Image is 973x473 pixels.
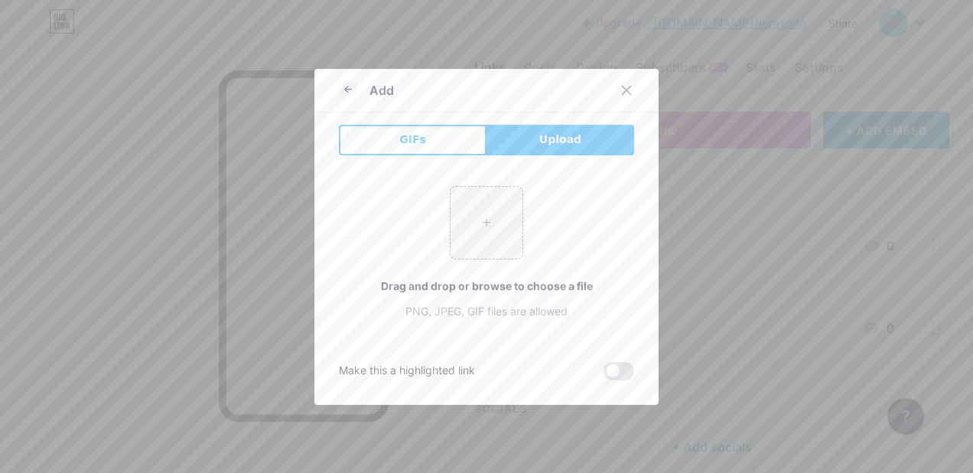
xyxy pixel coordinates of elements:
button: Upload [486,125,634,155]
button: GIFs [339,125,486,155]
span: GIFs [399,132,426,148]
div: Make this a highlighted link [339,362,475,380]
div: Add [369,81,394,99]
span: Upload [539,132,581,148]
div: PNG, JPEG, GIF files are allowed [339,303,634,319]
div: Drag and drop or browse to choose a file [339,278,634,294]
